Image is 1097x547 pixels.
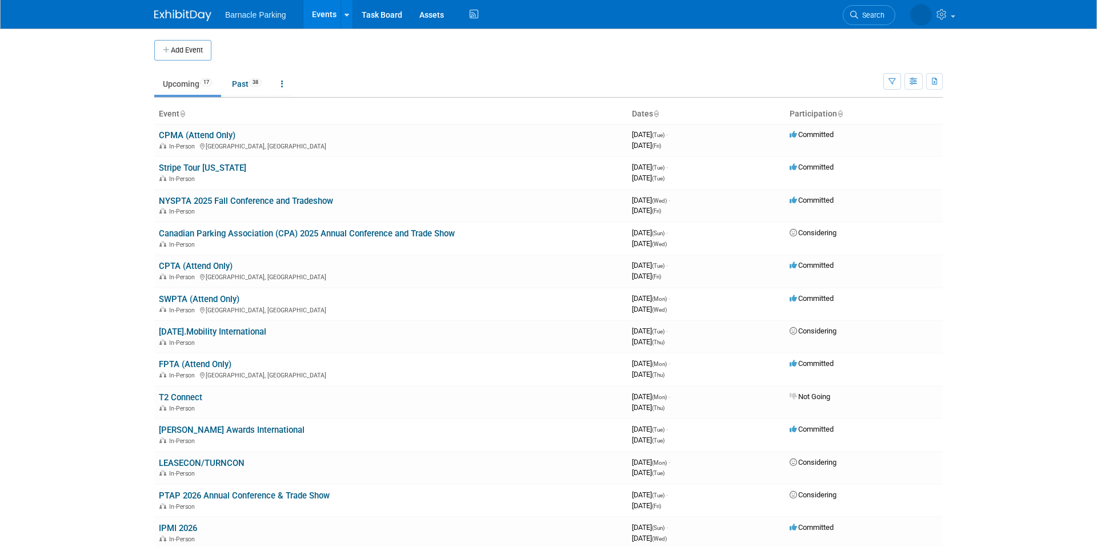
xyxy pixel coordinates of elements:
[790,228,836,237] span: Considering
[785,104,943,124] th: Participation
[169,339,198,347] span: In-Person
[790,327,836,335] span: Considering
[169,175,198,183] span: In-Person
[632,523,668,532] span: [DATE]
[159,370,623,379] div: [GEOGRAPHIC_DATA], [GEOGRAPHIC_DATA]
[790,261,834,270] span: Committed
[159,307,166,312] img: In-Person Event
[223,73,270,95] a: Past38
[632,490,668,499] span: [DATE]
[169,536,198,543] span: In-Person
[159,503,166,509] img: In-Person Event
[159,294,239,304] a: SWPTA (Attend Only)
[632,501,661,510] span: [DATE]
[159,175,166,181] img: In-Person Event
[179,109,185,118] a: Sort by Event Name
[652,263,664,269] span: (Tue)
[790,490,836,499] span: Considering
[790,163,834,171] span: Committed
[154,10,211,21] img: ExhibitDay
[159,208,166,214] img: In-Person Event
[790,294,834,303] span: Committed
[652,372,664,378] span: (Thu)
[790,523,834,532] span: Committed
[652,536,667,542] span: (Wed)
[159,305,623,314] div: [GEOGRAPHIC_DATA], [GEOGRAPHIC_DATA]
[159,470,166,476] img: In-Person Event
[858,11,884,19] span: Search
[200,78,213,87] span: 17
[632,359,670,368] span: [DATE]
[169,372,198,379] span: In-Person
[159,163,246,173] a: Stripe Tour [US_STATE]
[632,174,664,182] span: [DATE]
[652,164,664,171] span: (Tue)
[154,73,221,95] a: Upcoming17
[652,307,667,313] span: (Wed)
[666,261,668,270] span: -
[652,328,664,335] span: (Tue)
[666,327,668,335] span: -
[159,130,235,140] a: CPMA (Attend Only)
[666,523,668,532] span: -
[666,228,668,237] span: -
[632,305,667,313] span: [DATE]
[652,132,664,138] span: (Tue)
[790,392,830,401] span: Not Going
[668,196,670,204] span: -
[632,425,668,433] span: [DATE]
[159,437,166,443] img: In-Person Event
[668,294,670,303] span: -
[790,196,834,204] span: Committed
[668,392,670,401] span: -
[632,196,670,204] span: [DATE]
[652,175,664,182] span: (Tue)
[652,427,664,433] span: (Tue)
[652,230,664,236] span: (Sun)
[843,5,895,25] a: Search
[159,143,166,148] img: In-Person Event
[652,405,664,411] span: (Thu)
[668,359,670,368] span: -
[169,503,198,510] span: In-Person
[225,10,286,19] span: Barnacle Parking
[910,4,932,26] img: Samantha Berardis
[159,141,623,150] div: [GEOGRAPHIC_DATA], [GEOGRAPHIC_DATA]
[652,525,664,531] span: (Sun)
[632,141,661,150] span: [DATE]
[652,460,667,466] span: (Mon)
[169,208,198,215] span: In-Person
[668,458,670,466] span: -
[632,163,668,171] span: [DATE]
[169,405,198,412] span: In-Person
[666,490,668,499] span: -
[632,468,664,477] span: [DATE]
[159,228,455,239] a: Canadian Parking Association (CPA) 2025 Annual Conference and Trade Show
[652,198,667,204] span: (Wed)
[169,437,198,445] span: In-Person
[159,339,166,345] img: In-Person Event
[666,130,668,139] span: -
[837,109,843,118] a: Sort by Participation Type
[632,337,664,346] span: [DATE]
[159,359,231,369] a: FPTA (Attend Only)
[790,359,834,368] span: Committed
[169,470,198,477] span: In-Person
[666,163,668,171] span: -
[652,143,661,149] span: (Fri)
[632,436,664,444] span: [DATE]
[790,425,834,433] span: Committed
[632,327,668,335] span: [DATE]
[632,534,667,542] span: [DATE]
[159,523,197,533] a: IPMI 2026
[159,490,330,501] a: PTAP 2026 Annual Conference & Trade Show
[159,241,166,247] img: In-Person Event
[159,392,202,403] a: T2 Connect
[632,370,664,379] span: [DATE]
[169,307,198,314] span: In-Person
[652,503,661,509] span: (Fri)
[632,130,668,139] span: [DATE]
[632,206,661,215] span: [DATE]
[159,372,166,377] img: In-Person Event
[652,339,664,345] span: (Thu)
